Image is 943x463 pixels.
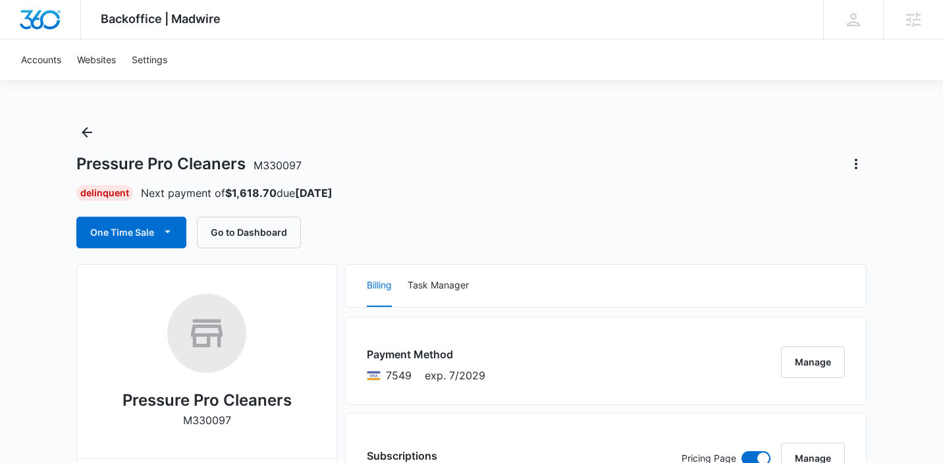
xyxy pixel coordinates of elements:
h3: Payment Method [367,346,485,362]
span: M330097 [254,159,302,172]
p: Next payment of due [141,185,333,201]
button: Go to Dashboard [197,217,301,248]
span: Backoffice | Madwire [101,12,221,26]
a: Settings [124,40,175,80]
a: Websites [69,40,124,80]
button: Back [76,122,97,143]
button: Manage [781,346,845,378]
p: M330097 [183,412,231,428]
strong: [DATE] [295,186,333,200]
h1: Pressure Pro Cleaners [76,154,302,174]
button: Billing [367,265,392,307]
button: Task Manager [408,265,469,307]
span: exp. 7/2029 [425,368,485,383]
a: Accounts [13,40,69,80]
h2: Pressure Pro Cleaners [122,389,292,412]
div: Delinquent [76,185,133,201]
button: Actions [846,153,867,175]
strong: $1,618.70 [225,186,277,200]
button: One Time Sale [76,217,186,248]
span: Visa ending with [386,368,412,383]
